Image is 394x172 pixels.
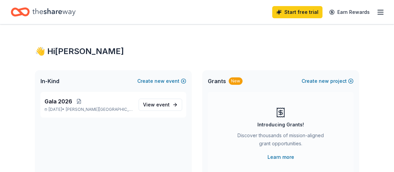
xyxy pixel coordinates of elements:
a: Home [11,4,76,20]
span: Grants [208,77,226,85]
a: Start free trial [272,6,322,18]
button: Createnewevent [137,77,186,85]
a: View event [139,99,182,111]
span: event [156,102,170,107]
div: Introducing Grants! [257,121,304,129]
span: new [154,77,165,85]
p: [DATE] • [45,107,133,112]
span: In-Kind [40,77,59,85]
span: [PERSON_NAME][GEOGRAPHIC_DATA], [GEOGRAPHIC_DATA] [66,107,133,112]
div: 👋 Hi [PERSON_NAME] [35,46,359,57]
span: new [319,77,329,85]
button: Createnewproject [302,77,354,85]
a: Earn Rewards [325,6,374,18]
span: Gala 2026 [45,97,72,105]
a: Learn more [268,153,294,161]
span: View [143,101,170,109]
div: Discover thousands of mission-aligned grant opportunities. [235,131,327,150]
div: New [229,77,243,85]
